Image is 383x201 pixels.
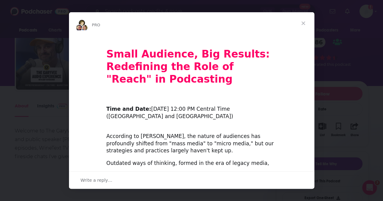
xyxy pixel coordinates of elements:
div: Open conversation and reply [69,171,314,189]
div: Outdated ways of thinking, formed in the era of legacy media, are keeping us from seeing the MANY... [106,160,277,181]
img: Dave avatar [81,24,88,32]
span: Close [292,12,314,34]
b: Time and Date: [106,106,151,112]
span: PRO [92,23,100,27]
b: Small Audience, Big Results: Redefining the Role of "Reach" in Podcasting [106,48,270,85]
div: According to [PERSON_NAME], the nature of audiences has profoundly shifted from "mass media" to "... [106,125,277,154]
img: Barbara avatar [78,19,86,27]
div: ​ [DATE] 12:00 PM Central Time ([GEOGRAPHIC_DATA] and [GEOGRAPHIC_DATA]) [106,99,277,120]
span: Write a reply… [81,176,113,184]
img: Sydney avatar [75,24,83,32]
